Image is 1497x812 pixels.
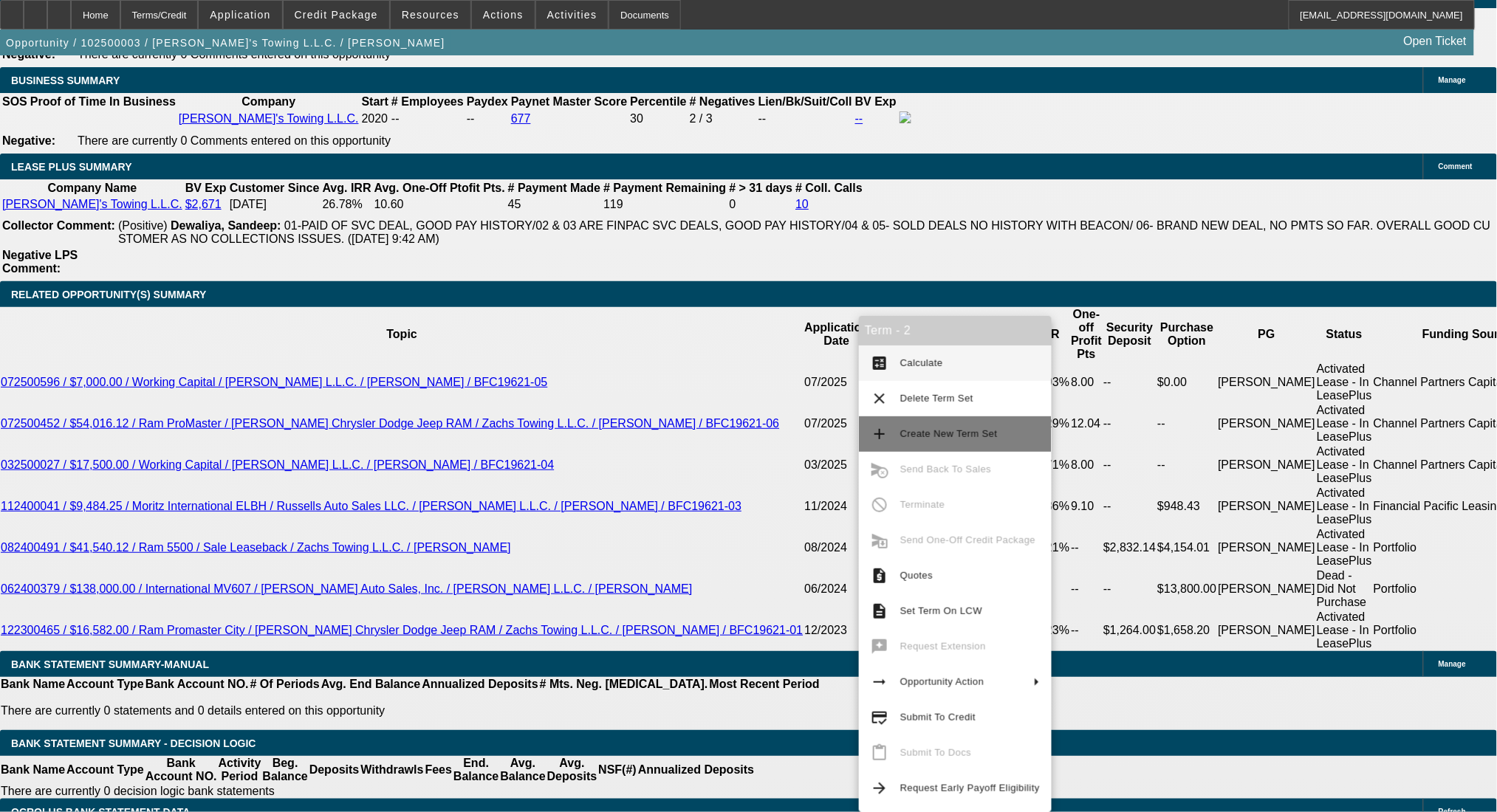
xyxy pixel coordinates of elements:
[900,676,984,687] span: Opportunity Action
[261,756,308,784] th: Beg. Balance
[804,403,869,444] td: 07/2025
[2,219,115,232] b: Collector Comment:
[230,182,320,194] b: Customer Since
[466,111,509,127] td: --
[1070,307,1103,362] th: One-off Profit Pts
[900,782,1040,794] span: Request Early Payoff Eligibility
[11,289,206,300] span: RELATED OPPORTUNITY(S) SUMMARY
[1070,527,1103,568] td: --
[1103,568,1157,610] td: --
[804,486,869,527] td: 11/2024
[322,197,372,212] td: 26.78%
[2,134,55,147] b: Negative:
[499,756,546,784] th: Avg. Balance
[1103,486,1157,527] td: --
[199,1,281,29] button: Application
[1439,76,1466,84] span: Manage
[690,112,756,125] div: 2 / 3
[804,307,869,362] th: Application Date
[179,112,359,125] a: [PERSON_NAME]'s Towing L.L.C.
[536,1,609,29] button: Activities
[1070,444,1103,486] td: 8.00
[391,95,464,108] b: # Employees
[900,428,998,439] span: Create New Term Set
[871,567,888,585] mat-icon: request_quote
[795,182,863,194] b: # Coll. Calls
[511,112,531,125] a: 677
[871,602,888,620] mat-icon: description
[1157,568,1217,610] td: $13,800.00
[900,570,933,581] span: Quotes
[1070,362,1103,403] td: 8.00
[1103,610,1157,651] td: $1,264.00
[185,182,227,194] b: BV Exp
[1070,403,1103,444] td: 12.04
[637,756,755,784] th: Annualized Deposits
[1218,486,1317,527] td: [PERSON_NAME]
[900,393,973,404] span: Delete Term Set
[758,111,853,127] td: --
[730,182,793,194] b: # > 31 days
[690,95,756,108] b: # Negatives
[1103,362,1157,403] td: --
[421,677,538,692] th: Annualized Deposits
[758,95,852,108] b: Lien/Bk/Suit/Coll
[900,712,976,723] span: Submit To Credit
[1103,403,1157,444] td: --
[968,307,1029,362] th: $ Financed
[241,95,295,108] b: Company
[425,756,453,784] th: Fees
[66,756,145,784] th: Account Type
[2,249,78,275] b: Negative LPS Comment:
[1,417,779,430] a: 072500452 / $54,016.12 / Ram ProMaster / [PERSON_NAME] Chrysler Dodge Jeep RAM / Zachs Towing L.L...
[547,9,597,21] span: Activities
[795,198,809,210] a: 10
[11,75,120,86] span: BUSINESS SUMMARY
[323,182,371,194] b: Avg. IRR
[1316,307,1373,362] th: Status
[1398,29,1473,54] a: Open Ticket
[118,219,1491,245] span: 01-PAID OF SVC DEAL, GOOD PAY HISTORY/02 & 03 ARE FINPAC SVC DEALS, GOOD PAY HISTORY/04 & 05- SOL...
[145,677,250,692] th: Bank Account NO.
[1,582,692,595] a: 062400379 / $138,000.00 / International MV607 / [PERSON_NAME] Auto Sales, Inc. / [PERSON_NAME] L....
[284,1,389,29] button: Credit Package
[1157,610,1217,651] td: $1,658.20
[453,756,499,784] th: End. Balance
[1316,610,1373,651] td: Activated Lease - In LeasePlus
[508,182,600,194] b: # Payment Made
[1316,362,1373,403] td: Activated Lease - In LeasePlus
[30,94,177,109] th: Proof of Time In Business
[871,673,888,691] mat-icon: arrow_right_alt
[391,1,470,29] button: Resources
[859,316,1052,345] div: Term - 2
[804,527,869,568] td: 08/2024
[855,112,863,125] a: --
[1,541,511,554] a: 082400491 / $41,540.12 / Ram 5500 / Sale Leaseback / Zachs Towing L.L.C. / [PERSON_NAME]
[2,198,182,210] a: [PERSON_NAME]'s Towing L.L.C.
[309,756,360,784] th: Deposits
[295,9,378,21] span: Credit Package
[1070,610,1103,651] td: --
[229,197,321,212] td: [DATE]
[1,704,820,718] p: There are currently 0 statements and 0 details entered on this opportunity
[804,444,869,486] td: 03/2025
[171,219,281,232] b: Dewaliya, Sandeep:
[1316,527,1373,568] td: Activated Lease - In LeasePlus
[1218,527,1317,568] td: [PERSON_NAME]
[1316,444,1373,486] td: Activated Lease - In LeasePlus
[855,95,897,108] b: BV Exp
[709,677,821,692] th: Most Recent Period
[804,568,869,610] td: 06/2024
[250,677,321,692] th: # Of Periods
[374,182,505,194] b: Avg. One-Off Ptofit Pts.
[11,658,209,670] span: BANK STATEMENT SUMMARY-MANUAL
[871,354,888,372] mat-icon: calculate
[1218,307,1317,362] th: PG
[1157,444,1217,486] td: --
[1218,610,1317,651] td: [PERSON_NAME]
[1,624,803,636] a: 122300465 / $16,582.00 / Ram Promaster City / [PERSON_NAME] Chrysler Dodge Jeep RAM / Zachs Towin...
[11,737,256,749] span: Bank Statement Summary - Decision Logic
[1070,568,1103,610] td: --
[1157,362,1217,403] td: $0.00
[630,112,686,125] div: 30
